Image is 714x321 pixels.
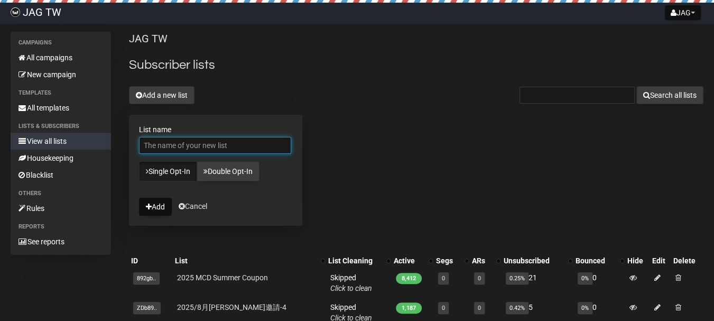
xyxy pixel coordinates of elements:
[11,49,111,66] a: All campaigns
[11,66,111,83] a: New campaign
[179,202,207,210] a: Cancel
[328,255,381,266] div: List Cleaning
[330,273,372,292] span: Skipped
[506,302,528,314] span: 0.42%
[173,253,326,268] th: List: No sort applied, activate to apply an ascending sort
[11,233,111,250] a: See reports
[470,253,502,268] th: ARs: No sort applied, activate to apply an ascending sort
[129,32,703,46] p: JAG TW
[442,275,445,282] a: 0
[434,253,470,268] th: Segs: No sort applied, activate to apply an ascending sort
[576,255,615,266] div: Bounced
[472,255,491,266] div: ARs
[578,272,592,285] span: 0%
[392,253,434,268] th: Active: No sort applied, activate to apply an ascending sort
[175,255,316,266] div: List
[11,221,111,233] li: Reports
[396,302,422,314] span: 1,187
[197,161,259,181] a: Double Opt-In
[11,133,111,150] a: View all lists
[636,86,703,104] button: Search all lists
[11,187,111,200] li: Others
[139,137,291,154] input: The name of your new list
[177,273,268,282] a: 2025 MCD Summer Coupon
[502,268,573,298] td: 21
[671,253,703,268] th: Delete: No sort applied, sorting is disabled
[652,255,669,266] div: Edit
[129,56,703,75] h2: Subscriber lists
[573,253,625,268] th: Bounced: No sort applied, activate to apply an ascending sort
[396,273,422,284] span: 8,412
[11,99,111,116] a: All templates
[139,198,172,216] button: Add
[627,255,647,266] div: Hide
[650,253,671,268] th: Edit: No sort applied, sorting is disabled
[177,303,286,311] a: 2025/8月[PERSON_NAME]邀請-4
[129,253,173,268] th: ID: No sort applied, sorting is disabled
[502,253,573,268] th: Unsubscribed: No sort applied, activate to apply an ascending sort
[673,255,701,266] div: Delete
[131,255,171,266] div: ID
[11,150,111,167] a: Housekeeping
[11,36,111,49] li: Campaigns
[665,5,701,20] button: JAG
[11,7,20,17] img: f736b03d06122ef749440a1ac3283c76
[133,272,160,285] span: 892gb..
[436,255,460,266] div: Segs
[11,200,111,217] a: Rules
[139,161,197,181] a: Single Opt-In
[442,305,445,311] a: 0
[578,302,592,314] span: 0%
[478,305,481,311] a: 0
[326,253,392,268] th: List Cleaning: No sort applied, activate to apply an ascending sort
[11,87,111,99] li: Templates
[11,167,111,184] a: Blacklist
[330,284,372,292] a: Click to clean
[11,120,111,133] li: Lists & subscribers
[133,302,161,314] span: ZDb89..
[506,272,528,285] span: 0.25%
[129,86,194,104] button: Add a new list
[139,125,292,134] label: List name
[478,275,481,282] a: 0
[625,253,650,268] th: Hide: No sort applied, sorting is disabled
[573,268,625,298] td: 0
[394,255,423,266] div: Active
[504,255,563,266] div: Unsubscribed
